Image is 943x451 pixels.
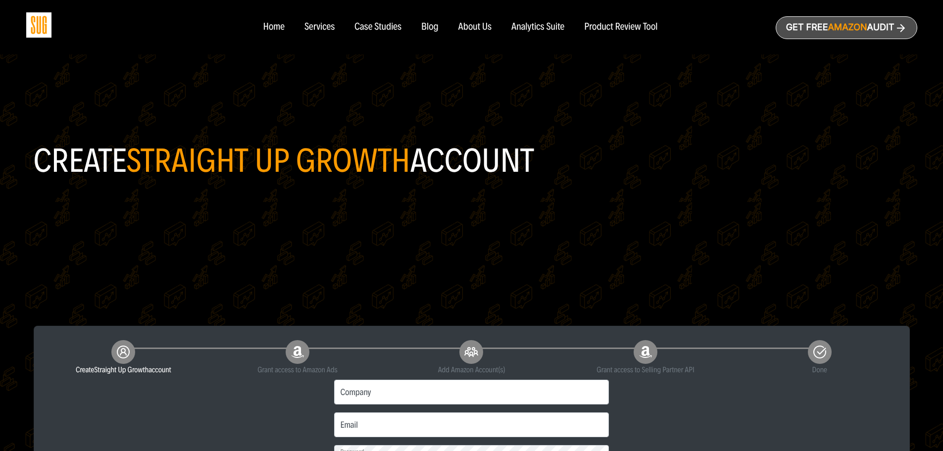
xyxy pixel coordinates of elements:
a: Product Review Tool [584,22,657,33]
span: Straight Up Growth [94,365,149,374]
small: Grant access to Amazon Ads [218,364,377,376]
h1: Create account [34,146,910,176]
input: Email [334,412,609,437]
span: Straight Up Growth [126,141,410,181]
a: Case Studies [354,22,401,33]
a: Blog [421,22,439,33]
small: Create account [44,364,203,376]
a: Home [263,22,284,33]
small: Done [740,364,899,376]
img: Sug [26,12,51,38]
a: About Us [458,22,492,33]
a: Get freeAmazonAudit [776,16,917,39]
span: Amazon [828,22,867,33]
a: Services [304,22,335,33]
small: Grant access to Selling Partner API [566,364,725,376]
a: Analytics Suite [511,22,564,33]
input: Company [334,380,609,404]
small: Add Amazon Account(s) [392,364,551,376]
